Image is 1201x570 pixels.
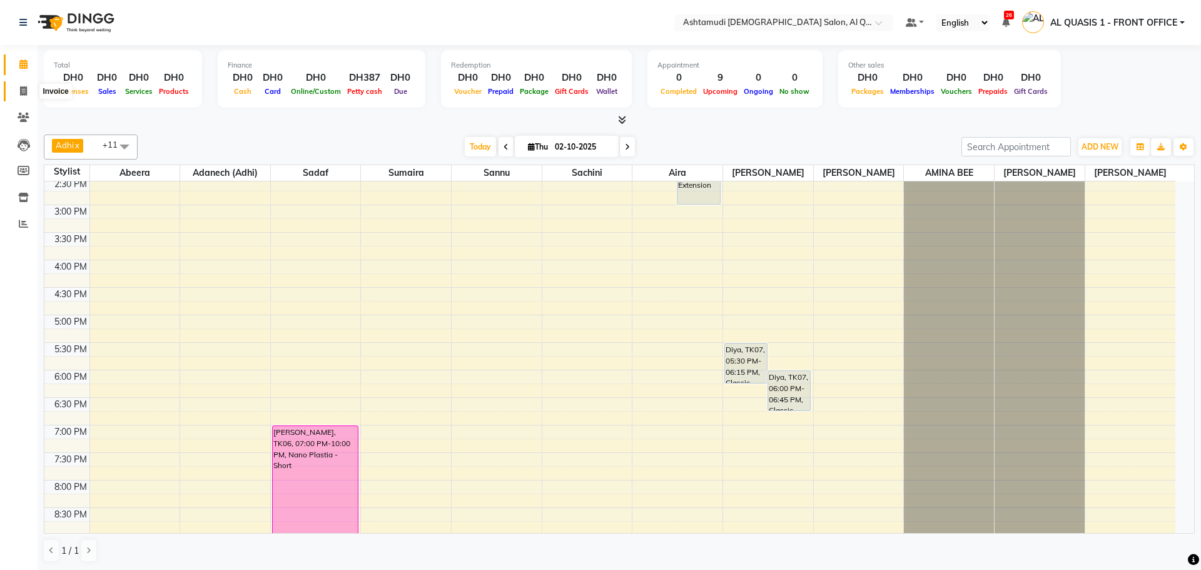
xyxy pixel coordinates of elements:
div: DH0 [228,71,258,85]
span: Sannu [452,165,542,181]
span: Abeera [90,165,180,181]
span: ADD NEW [1082,142,1118,151]
span: Thu [525,142,551,151]
span: Gift Cards [1011,87,1051,96]
div: DH0 [552,71,592,85]
input: Search Appointment [961,137,1071,156]
div: 7:00 PM [52,425,89,439]
div: DH0 [288,71,344,85]
div: Diya, TK07, 06:00 PM-06:45 PM, Classic Pedicure [768,371,810,410]
span: AL QUASIS 1 - FRONT OFFICE [1050,16,1177,29]
button: ADD NEW [1078,138,1122,156]
span: 1 / 1 [61,544,79,557]
div: DH0 [938,71,975,85]
div: 4:00 PM [52,260,89,273]
div: DH0 [517,71,552,85]
span: AMINA BEE [904,165,994,181]
span: Sadaf [271,165,361,181]
div: DH0 [122,71,156,85]
span: Sachini [542,165,632,181]
img: AL QUASIS 1 - FRONT OFFICE [1022,11,1044,33]
div: Finance [228,60,415,71]
span: Petty cash [344,87,385,96]
div: 3:00 PM [52,205,89,218]
img: logo [32,5,118,40]
span: Aira [632,165,722,181]
div: DH0 [1011,71,1051,85]
span: Voucher [451,87,485,96]
div: Total [54,60,192,71]
div: 6:00 PM [52,370,89,384]
a: x [74,140,79,150]
div: DH0 [156,71,192,85]
div: Redemption [451,60,622,71]
div: DH0 [258,71,288,85]
span: Vouchers [938,87,975,96]
span: +11 [103,140,127,150]
div: DH0 [975,71,1011,85]
div: 0 [657,71,700,85]
span: [PERSON_NAME] [995,165,1085,181]
div: Other sales [848,60,1051,71]
div: Diya, TK07, 05:30 PM-06:15 PM, Classic Manicure [725,344,767,383]
div: DH0 [485,71,517,85]
span: Adanech (Adhi) [180,165,270,181]
div: 7:30 PM [52,453,89,466]
span: Online/Custom [288,87,344,96]
span: No show [776,87,813,96]
div: 0 [776,71,813,85]
div: DH0 [451,71,485,85]
div: DH0 [887,71,938,85]
div: 0 [741,71,776,85]
span: Package [517,87,552,96]
span: Card [261,87,284,96]
span: Adhi [56,140,74,150]
span: Memberships [887,87,938,96]
span: Services [122,87,156,96]
div: DH0 [54,71,92,85]
span: Sales [95,87,119,96]
div: 8:00 PM [52,481,89,494]
div: DH0 [848,71,887,85]
div: 5:00 PM [52,315,89,328]
div: DH387 [344,71,385,85]
div: Invoice [39,84,71,99]
span: Products [156,87,192,96]
span: Gift Cards [552,87,592,96]
span: Wallet [593,87,621,96]
span: 26 [1004,11,1014,19]
div: 4:30 PM [52,288,89,301]
div: 2:30 PM [52,178,89,191]
input: 2025-10-02 [551,138,614,156]
span: Sumaira [361,165,451,181]
div: Appointment [657,60,813,71]
div: DH0 [592,71,622,85]
div: DH0 [385,71,415,85]
span: Upcoming [700,87,741,96]
div: 8:30 PM [52,508,89,521]
span: Prepaids [975,87,1011,96]
span: Due [391,87,410,96]
span: [PERSON_NAME] [1085,165,1175,181]
span: [PERSON_NAME] [723,165,813,181]
span: Today [465,137,496,156]
span: Cash [231,87,255,96]
span: [PERSON_NAME] [814,165,904,181]
span: Completed [657,87,700,96]
span: Ongoing [741,87,776,96]
div: Stylist [44,165,89,178]
a: 26 [1002,17,1010,28]
div: DH0 [92,71,122,85]
span: Prepaid [485,87,517,96]
div: 5:30 PM [52,343,89,356]
span: Packages [848,87,887,96]
div: 6:30 PM [52,398,89,411]
div: 3:30 PM [52,233,89,246]
div: 9 [700,71,741,85]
